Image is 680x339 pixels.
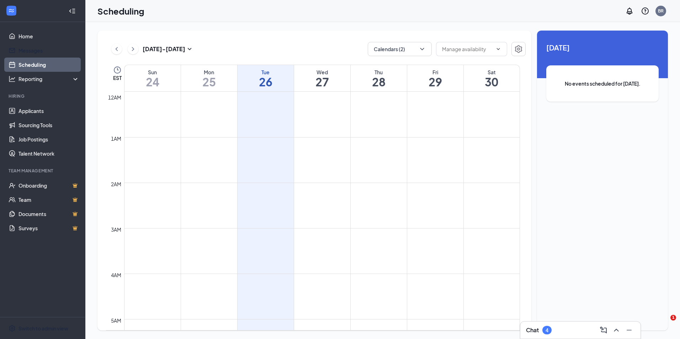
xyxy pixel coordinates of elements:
[181,76,237,88] h1: 25
[238,76,294,88] h1: 26
[238,65,294,91] a: August 26, 2025
[143,45,185,53] h3: [DATE] - [DATE]
[238,69,294,76] div: Tue
[113,66,122,74] svg: Clock
[511,42,526,56] button: Settings
[464,69,520,76] div: Sat
[294,65,350,91] a: August 27, 2025
[8,7,15,14] svg: WorkstreamLogo
[18,104,79,118] a: Applicants
[124,69,181,76] div: Sun
[641,7,649,15] svg: QuestionInfo
[9,325,16,332] svg: Settings
[495,46,501,52] svg: ChevronDown
[623,324,635,336] button: Minimize
[599,326,608,334] svg: ComposeMessage
[351,65,407,91] a: August 28, 2025
[111,44,122,54] button: ChevronLeft
[612,326,621,334] svg: ChevronUp
[18,325,68,332] div: Switch to admin view
[670,315,676,321] span: 1
[294,69,350,76] div: Wed
[407,65,463,91] a: August 29, 2025
[18,132,79,146] a: Job Postings
[656,315,673,332] iframe: Intercom live chat
[611,324,622,336] button: ChevronUp
[18,43,79,58] a: Messages
[407,69,463,76] div: Fri
[18,207,79,221] a: DocumentsCrown
[110,135,123,142] div: 1am
[18,193,79,207] a: TeamCrown
[294,76,350,88] h1: 27
[514,45,523,53] svg: Settings
[110,226,123,233] div: 3am
[113,74,122,81] span: EST
[107,93,123,101] div: 12am
[18,118,79,132] a: Sourcing Tools
[18,58,79,72] a: Scheduling
[351,76,407,88] h1: 28
[419,45,426,53] svg: ChevronDown
[110,271,123,279] div: 4am
[658,8,664,14] div: BR
[546,42,659,53] span: [DATE]
[9,168,78,174] div: Team Management
[97,5,144,17] h1: Scheduling
[9,93,78,99] div: Hiring
[124,76,181,88] h1: 24
[464,76,520,88] h1: 30
[181,65,237,91] a: August 25, 2025
[110,317,123,324] div: 5am
[124,65,181,91] a: August 24, 2025
[526,326,539,334] h3: Chat
[128,44,138,54] button: ChevronRight
[351,69,407,76] div: Thu
[18,221,79,235] a: SurveysCrown
[18,146,79,161] a: Talent Network
[110,180,123,188] div: 2am
[546,327,548,333] div: 4
[129,45,137,53] svg: ChevronRight
[113,45,120,53] svg: ChevronLeft
[18,178,79,193] a: OnboardingCrown
[18,29,79,43] a: Home
[442,45,493,53] input: Manage availability
[181,69,237,76] div: Mon
[625,7,634,15] svg: Notifications
[69,7,76,15] svg: Collapse
[185,45,194,53] svg: SmallChevronDown
[18,75,80,82] div: Reporting
[625,326,633,334] svg: Minimize
[9,75,16,82] svg: Analysis
[561,80,644,87] span: No events scheduled for [DATE].
[464,65,520,91] a: August 30, 2025
[598,324,609,336] button: ComposeMessage
[407,76,463,88] h1: 29
[368,42,432,56] button: Calendars (2)ChevronDown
